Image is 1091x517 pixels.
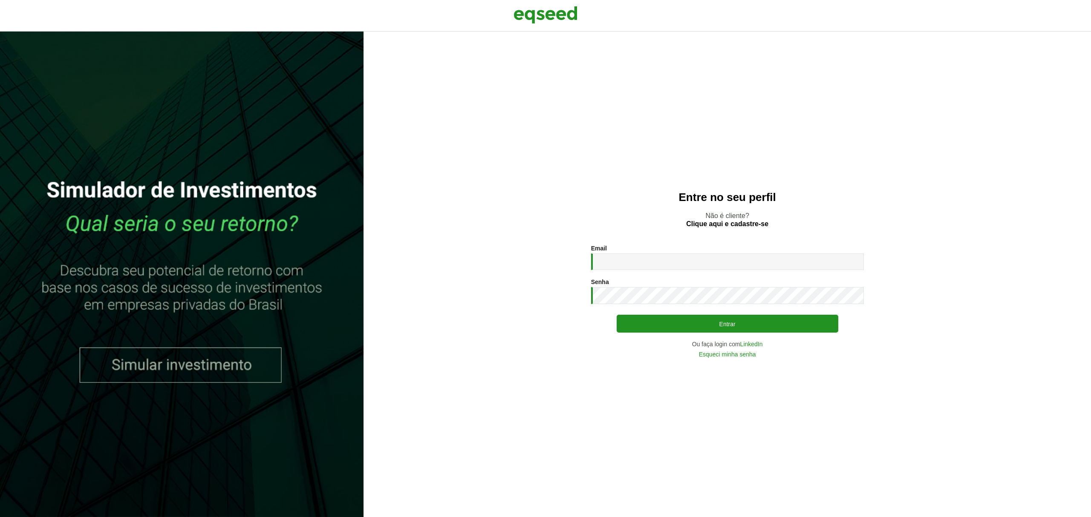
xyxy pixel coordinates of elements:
[381,212,1074,228] p: Não é cliente?
[699,351,756,357] a: Esqueci minha senha
[686,221,768,227] a: Clique aqui e cadastre-se
[591,279,609,285] label: Senha
[740,341,763,347] a: LinkedIn
[617,315,838,333] button: Entrar
[591,341,864,347] div: Ou faça login com
[514,4,577,26] img: EqSeed Logo
[591,245,607,251] label: Email
[381,191,1074,204] h2: Entre no seu perfil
